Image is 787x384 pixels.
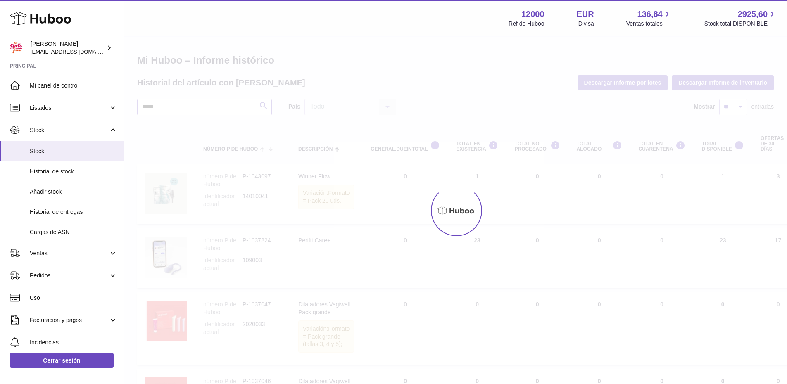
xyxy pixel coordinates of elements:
[509,20,544,28] div: Ref de Huboo
[30,147,117,155] span: Stock
[30,104,109,112] span: Listados
[626,20,672,28] span: Ventas totales
[577,9,594,20] strong: EUR
[10,42,22,54] img: mar@ensuelofirme.com
[30,82,117,90] span: Mi panel de control
[30,126,109,134] span: Stock
[30,249,109,257] span: Ventas
[30,272,109,280] span: Pedidos
[30,208,117,216] span: Historial de entregas
[704,20,777,28] span: Stock total DISPONIBLE
[10,353,114,368] a: Cerrar sesión
[521,9,544,20] strong: 12000
[31,40,105,56] div: [PERSON_NAME]
[30,294,117,302] span: Uso
[31,48,121,55] span: [EMAIL_ADDRESS][DOMAIN_NAME]
[578,20,594,28] div: Divisa
[626,9,672,28] a: 136,84 Ventas totales
[30,228,117,236] span: Cargas de ASN
[30,168,117,175] span: Historial de stock
[30,316,109,324] span: Facturación y pagos
[704,9,777,28] a: 2925,60 Stock total DISPONIBLE
[30,188,117,196] span: Añadir stock
[637,9,663,20] span: 136,84
[30,339,117,346] span: Incidencias
[738,9,768,20] span: 2925,60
